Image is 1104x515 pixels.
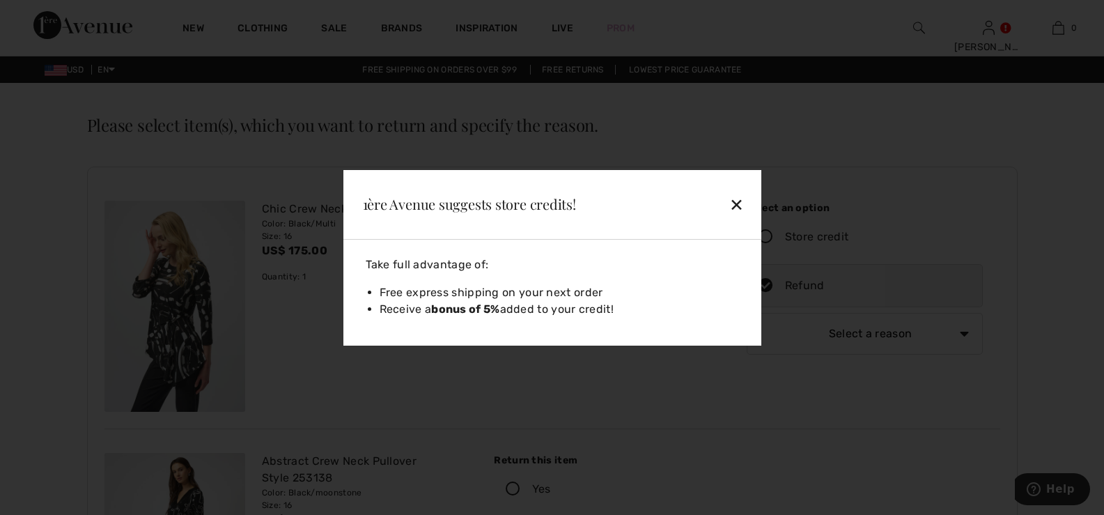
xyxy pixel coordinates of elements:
[360,256,745,273] div: Take full advantage of:
[431,302,499,316] strong: bonus of 5%
[380,301,745,318] li: Receive a added to your credit!
[660,190,750,219] div: ✕
[380,284,745,301] li: Free express shipping on your next order
[363,197,643,211] h3: 1ère Avenue suggests store credits!
[31,10,60,22] span: Help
